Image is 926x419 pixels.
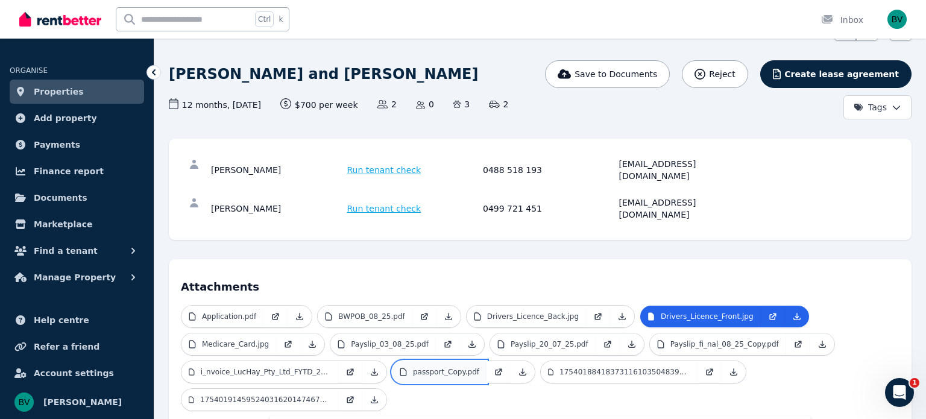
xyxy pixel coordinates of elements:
[377,98,397,110] span: 2
[338,361,362,383] a: Open in new Tab
[559,367,690,377] p: 17540188418373116103504839853549.jpg
[10,66,48,75] span: ORGANISE
[211,158,344,182] div: [PERSON_NAME]
[19,10,101,28] img: RentBetter
[330,333,436,355] a: Payslip_03_08_25.pdf
[682,60,748,88] button: Reject
[181,306,263,327] a: Application.pdf
[347,203,421,215] span: Run tenant check
[698,361,722,383] a: Open in new Tab
[276,333,300,355] a: Open in new Tab
[34,111,97,125] span: Add property
[10,308,144,332] a: Help centre
[821,14,863,26] div: Inbox
[761,306,785,327] a: Open in new Tab
[34,244,98,258] span: Find a tenant
[34,217,92,232] span: Marketplace
[620,333,644,355] a: Download Attachment
[10,335,144,359] a: Refer a friend
[263,306,288,327] a: Open in new Tab
[300,333,324,355] a: Download Attachment
[887,10,907,29] img: Benmon Mammen Varghese
[181,271,899,295] h4: Attachments
[619,158,752,182] div: [EMAIL_ADDRESS][DOMAIN_NAME]
[619,197,752,221] div: [EMAIL_ADDRESS][DOMAIN_NAME]
[661,312,754,321] p: Drivers_Licence_Front.jpg
[489,98,508,110] span: 2
[34,270,116,285] span: Manage Property
[34,84,84,99] span: Properties
[318,306,412,327] a: BWPOB_08_25.pdf
[10,361,144,385] a: Account settings
[202,339,269,349] p: Medicare_Card.jpg
[490,333,596,355] a: Payslip_20_07_25.pdf
[650,333,786,355] a: Payslip_fi_nal_08_25_Copy.pdf
[338,389,362,411] a: Open in new Tab
[785,306,809,327] a: Download Attachment
[169,65,478,84] h1: [PERSON_NAME] and [PERSON_NAME]
[10,106,144,130] a: Add property
[34,191,87,205] span: Documents
[10,80,144,104] a: Properties
[10,265,144,289] button: Manage Property
[34,366,114,380] span: Account settings
[10,239,144,263] button: Find a tenant
[200,395,331,405] p: 17540191459524031620147467655287.jpg
[487,312,579,321] p: Drivers_Licence_Back.jpg
[288,306,312,327] a: Download Attachment
[545,60,670,88] button: Save to Documents
[575,68,657,80] span: Save to Documents
[722,361,746,383] a: Download Attachment
[436,306,461,327] a: Download Attachment
[610,306,634,327] a: Download Attachment
[541,361,698,383] a: 17540188418373116103504839853549.jpg
[34,164,104,178] span: Finance report
[202,312,256,321] p: Application.pdf
[181,361,338,383] a: i_nvoice_LucHay_Pty_Ltd_FYTD_25_26.pdf
[843,95,912,119] button: Tags
[416,98,434,110] span: 0
[351,339,429,349] p: Payslip_03_08_25.pdf
[467,306,586,327] a: Drivers_Licence_Back.jpg
[34,313,89,327] span: Help centre
[43,395,122,409] span: [PERSON_NAME]
[640,306,761,327] a: Drivers_Licence_Front.jpg
[760,60,912,88] button: Create lease agreement
[586,306,610,327] a: Open in new Tab
[413,367,479,377] p: passport_Copy.pdf
[14,392,34,412] img: Benmon Mammen Varghese
[362,389,386,411] a: Download Attachment
[279,14,283,24] span: k
[453,98,470,110] span: 3
[885,378,914,407] iframe: Intercom live chat
[34,339,99,354] span: Refer a friend
[10,212,144,236] a: Marketplace
[854,101,887,113] span: Tags
[786,333,810,355] a: Open in new Tab
[181,389,338,411] a: 17540191459524031620147467655287.jpg
[280,98,358,111] span: $700 per week
[910,378,919,388] span: 1
[412,306,436,327] a: Open in new Tab
[255,11,274,27] span: Ctrl
[596,333,620,355] a: Open in new Tab
[511,361,535,383] a: Download Attachment
[483,158,616,182] div: 0488 518 193
[670,339,779,349] p: Payslip_fi_nal_08_25_Copy.pdf
[362,361,386,383] a: Download Attachment
[10,159,144,183] a: Finance report
[392,361,487,383] a: passport_Copy.pdf
[201,367,331,377] p: i_nvoice_LucHay_Pty_Ltd_FYTD_25_26.pdf
[347,164,421,176] span: Run tenant check
[34,137,80,152] span: Payments
[483,197,616,221] div: 0499 721 451
[338,312,405,321] p: BWPOB_08_25.pdf
[709,68,735,80] span: Reject
[10,186,144,210] a: Documents
[436,333,460,355] a: Open in new Tab
[784,68,899,80] span: Create lease agreement
[487,361,511,383] a: Open in new Tab
[460,333,484,355] a: Download Attachment
[211,197,344,221] div: [PERSON_NAME]
[10,133,144,157] a: Payments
